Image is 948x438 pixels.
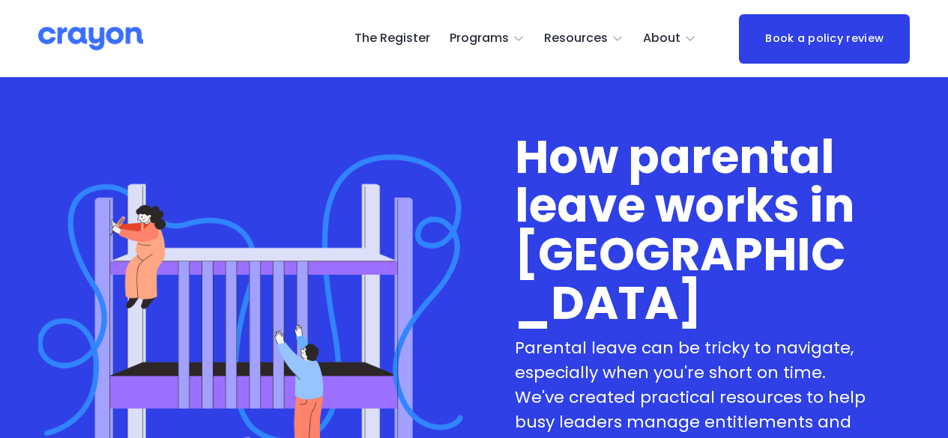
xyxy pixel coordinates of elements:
span: About [643,28,680,49]
a: folder dropdown [643,27,697,51]
span: Programs [450,28,509,49]
a: The Register [354,27,430,51]
span: Resources [544,28,608,49]
h1: How parental leave works in [GEOGRAPHIC_DATA] [515,133,874,327]
a: folder dropdown [544,27,624,51]
a: Book a policy review [739,14,910,64]
a: folder dropdown [450,27,525,51]
img: Crayon [38,25,143,52]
